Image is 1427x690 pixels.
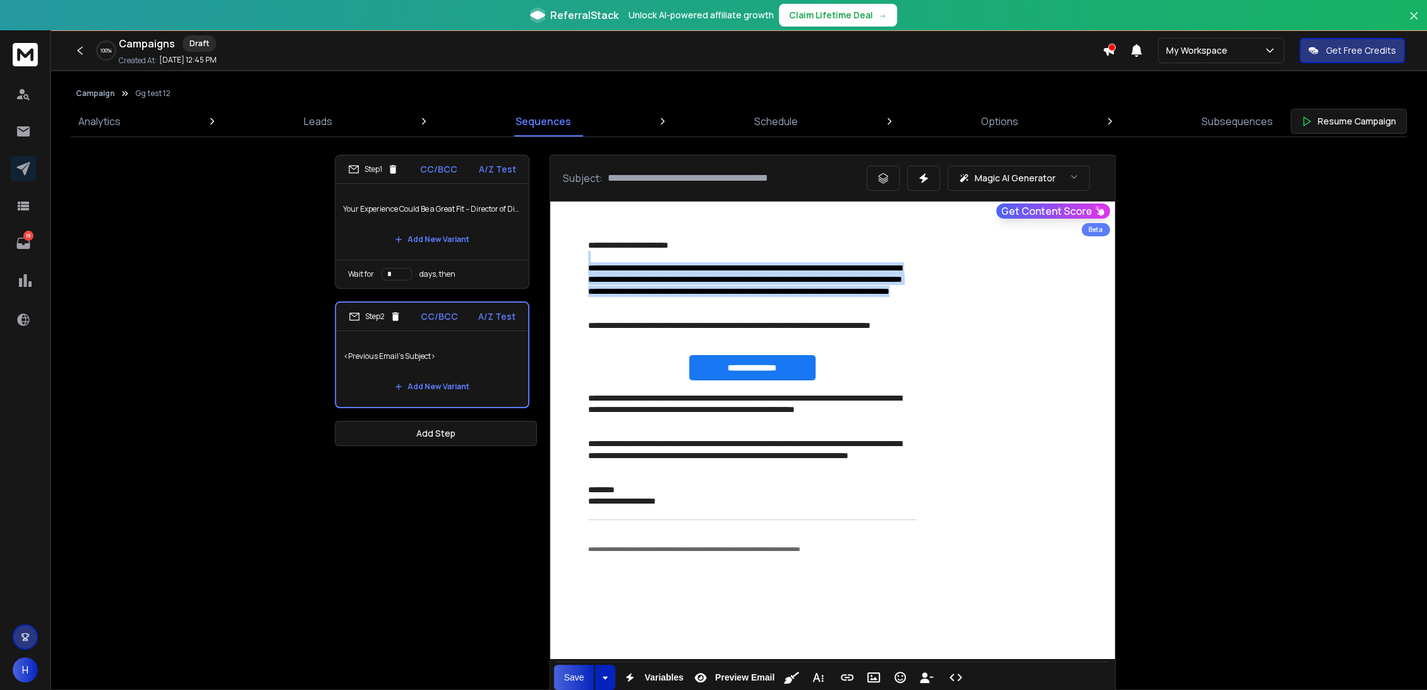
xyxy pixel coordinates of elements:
[385,227,479,252] button: Add New Variant
[100,47,112,54] p: 100 %
[1166,44,1232,57] p: My Workspace
[304,114,332,129] p: Leads
[508,106,579,136] a: Sequences
[335,155,529,289] li: Step1CC/BCCA/Z TestYour Experience Could Be a Great Fit – Director of Digital Marketing at Google...
[23,231,33,241] p: 18
[780,665,804,690] button: Clean HTML
[629,9,774,21] p: Unlock AI-powered affiliate growth
[13,657,38,682] button: H
[550,8,618,23] span: ReferralStack
[349,311,401,322] div: Step 2
[981,114,1018,129] p: Options
[385,374,479,399] button: Add New Variant
[76,88,115,99] button: Campaign
[183,35,216,52] div: Draft
[159,55,217,65] p: [DATE] 12:45 PM
[515,114,571,129] p: Sequences
[1326,44,1396,57] p: Get Free Credits
[478,310,515,323] p: A/Z Test
[420,163,457,176] p: CC/BCC
[78,114,121,129] p: Analytics
[779,4,897,27] button: Claim Lifetime Deal→
[419,269,455,279] p: days, then
[119,36,175,51] h1: Campaigns
[344,339,521,374] p: <Previous Email's Subject>
[944,665,968,690] button: Code View
[335,421,537,446] button: Add Step
[689,665,777,690] button: Preview Email
[713,672,777,683] span: Preview Email
[335,301,529,408] li: Step2CC/BCCA/Z Test<Previous Email's Subject>Add New Variant
[1201,114,1273,129] p: Subsequences
[421,310,458,323] p: CC/BCC
[915,665,939,690] button: Insert Unsubscribe Link
[119,56,157,66] p: Created At:
[975,172,1056,185] p: Magic AI Generator
[1194,106,1280,136] a: Subsequences
[563,171,603,186] p: Subject:
[973,106,1026,136] a: Options
[1406,8,1422,38] button: Close banner
[1291,109,1407,134] button: Resume Campaign
[71,106,128,136] a: Analytics
[135,88,171,99] p: Gg test 12
[348,269,374,279] p: Wait for
[479,163,516,176] p: A/Z Test
[747,106,805,136] a: Schedule
[554,665,594,690] button: Save
[348,164,399,175] div: Step 1
[642,672,686,683] span: Variables
[11,231,36,256] a: 18
[996,203,1110,219] button: Get Content Score
[1299,38,1405,63] button: Get Free Credits
[948,166,1090,191] button: Magic AI Generator
[806,665,830,690] button: More Text
[1081,223,1110,236] div: Beta
[343,191,521,227] p: Your Experience Could Be a Great Fit – Director of Digital Marketing at Google
[754,114,798,129] p: Schedule
[618,665,686,690] button: Variables
[878,9,887,21] span: →
[296,106,340,136] a: Leads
